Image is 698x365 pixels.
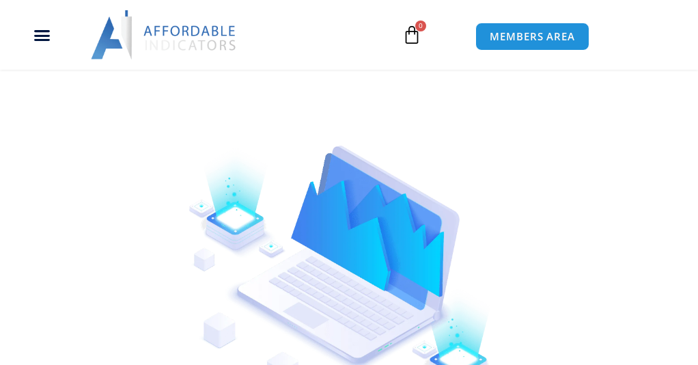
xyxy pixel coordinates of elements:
img: LogoAI | Affordable Indicators – NinjaTrader [91,10,238,59]
span: 0 [415,21,426,31]
a: MEMBERS AREA [475,23,589,51]
span: MEMBERS AREA [490,31,575,42]
a: 0 [382,15,442,55]
div: Menu Toggle [8,22,76,48]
